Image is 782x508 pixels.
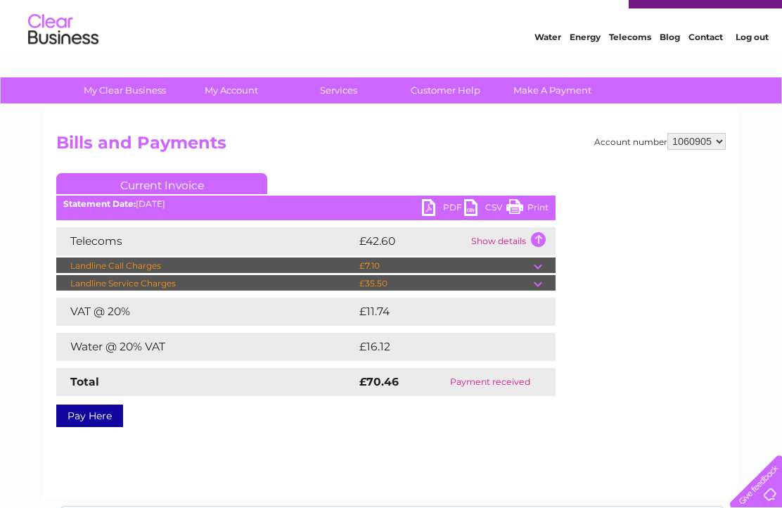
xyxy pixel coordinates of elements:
td: £42.60 [356,227,468,255]
b: Statement Date: [63,198,136,209]
a: Make A Payment [494,77,610,103]
img: logo.png [27,37,99,80]
strong: Total [70,375,99,388]
td: £11.74 [356,298,524,326]
div: Account number [594,133,726,150]
h2: Bills and Payments [56,133,726,160]
td: Show details [468,227,556,255]
td: £35.50 [356,275,534,292]
a: Pay Here [56,405,123,427]
a: My Account [174,77,290,103]
a: Services [281,77,397,103]
a: 0333 014 3131 [517,7,614,25]
a: Current Invoice [56,173,267,194]
td: Payment received [425,368,556,396]
a: CSV [464,199,506,220]
td: Landline Service Charges [56,275,356,292]
a: Telecoms [609,60,651,70]
div: Clear Business is a trading name of Verastar Limited (registered in [GEOGRAPHIC_DATA] No. 3667643... [60,8,724,68]
a: Print [506,199,549,220]
div: [DATE] [56,199,556,209]
td: Telecoms [56,227,356,255]
td: Landline Call Charges [56,258,356,274]
td: VAT @ 20% [56,298,356,326]
a: Blog [660,60,680,70]
a: Log out [736,60,769,70]
a: Water [534,60,561,70]
a: Contact [688,60,723,70]
strong: £70.46 [359,375,399,388]
td: £7.10 [356,258,534,274]
a: Customer Help [387,77,504,103]
a: PDF [422,199,464,220]
td: £16.12 [356,333,525,361]
td: Water @ 20% VAT [56,333,356,361]
a: My Clear Business [67,77,183,103]
a: Energy [570,60,601,70]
